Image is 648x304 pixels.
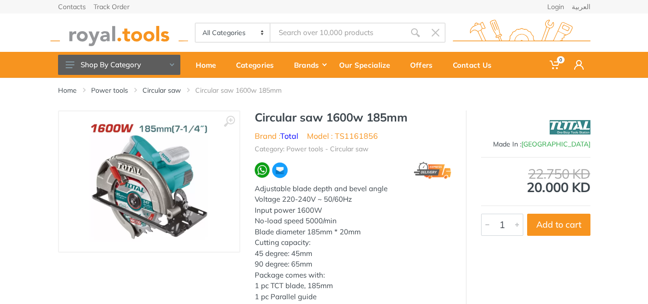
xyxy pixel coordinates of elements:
span: [GEOGRAPHIC_DATA] [521,140,590,148]
img: express.png [414,162,451,179]
select: Category [196,24,271,42]
img: Royal Tools - Circular saw 1600w 185mm [89,121,210,242]
a: Contact Us [446,52,505,78]
img: Total [550,115,590,139]
div: Categories [229,55,287,75]
a: Home [189,52,229,78]
span: 0 [557,56,565,63]
div: 20.000 KD [481,167,590,194]
div: Input power 1600W [255,205,451,216]
nav: breadcrumb [58,85,590,95]
div: Offers [403,55,446,75]
div: Adjustable blade depth and bevel angle Voltage 220-240V ~ 50/60Hz [255,183,451,205]
a: Categories [229,52,287,78]
h1: Circular saw 1600w 185mm [255,110,451,124]
button: Shop By Category [58,55,180,75]
button: Add to cart [527,214,590,236]
a: 0 [543,52,567,78]
div: Blade diameter 185mm * 20mm [255,227,451,238]
div: No-load speed 5000/min [255,216,451,227]
a: Total [280,131,298,141]
img: ma.webp [271,162,288,179]
li: Model : TS1161856 [307,130,378,142]
div: 22.750 KD [481,167,590,181]
li: Circular saw 1600w 185mm [195,85,296,95]
div: Home [189,55,229,75]
div: Contact Us [446,55,505,75]
a: Track Order [94,3,130,10]
img: wa.webp [255,162,270,178]
a: Circular saw [142,85,181,95]
div: Made In : [481,139,590,149]
li: Category: Power tools - Circular saw [255,144,368,154]
div: Brands [287,55,332,75]
li: Brand : [255,130,298,142]
a: Contacts [58,3,86,10]
a: Login [547,3,564,10]
div: Our Specialize [332,55,403,75]
input: Site search [271,23,405,43]
img: royal.tools Logo [453,20,590,46]
a: Our Specialize [332,52,403,78]
img: royal.tools Logo [50,20,188,46]
a: Offers [403,52,446,78]
a: العربية [572,3,590,10]
a: Power tools [91,85,128,95]
a: Home [58,85,77,95]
